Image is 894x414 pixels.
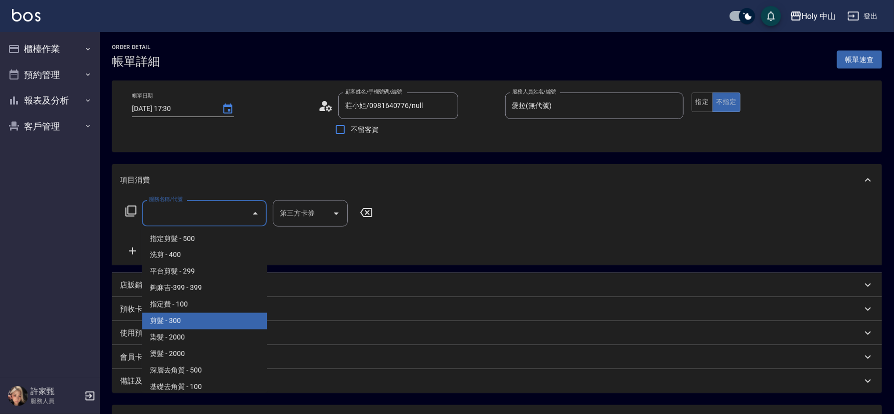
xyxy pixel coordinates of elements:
label: 帳單日期 [132,92,153,99]
button: 帳單速查 [837,50,882,69]
p: 項目消費 [120,175,150,185]
h5: 許家甄 [30,386,81,396]
label: 服務名稱/代號 [149,195,182,203]
button: Holy 中山 [786,6,840,26]
img: Person [8,386,28,406]
div: 預收卡販賣 [112,297,882,321]
div: 備註及來源 [112,369,882,393]
div: 項目消費 [112,164,882,196]
span: 洗剪 - 400 [142,247,267,263]
img: Logo [12,9,40,21]
span: 染髮 - 2000 [142,329,267,346]
p: 會員卡銷售 [120,352,157,362]
label: 顧客姓名/手機號碼/編號 [345,88,402,95]
button: Choose date, selected date is 2025-08-21 [216,97,240,121]
span: 剪髮 - 300 [142,313,267,329]
button: 預約管理 [4,62,96,88]
span: 燙髮 - 2000 [142,346,267,362]
button: 指定 [692,92,713,112]
button: 客戶管理 [4,113,96,139]
button: Open [328,205,344,221]
div: 會員卡銷售 [112,345,882,369]
button: 報表及分析 [4,87,96,113]
button: save [761,6,781,26]
label: 服務人員姓名/編號 [512,88,556,95]
p: 服務人員 [30,396,81,405]
span: 不留客資 [351,124,379,135]
button: Close [247,205,263,221]
span: 平台剪髮 - 299 [142,263,267,280]
span: 指定費 - 100 [142,296,267,313]
span: 指定剪髮 - 500 [142,230,267,247]
h2: Order detail [112,44,160,50]
span: 夠麻吉-399 - 399 [142,280,267,296]
button: 櫃檯作業 [4,36,96,62]
p: 店販銷售 [120,280,150,290]
input: YYYY/MM/DD hh:mm [132,100,212,117]
span: 深層去角質 - 500 [142,362,267,379]
div: 店販銷售 [112,273,882,297]
h3: 帳單詳細 [112,54,160,68]
button: 登出 [844,7,882,25]
p: 備註及來源 [120,376,157,386]
div: Holy 中山 [802,10,836,22]
button: 不指定 [713,92,741,112]
span: 基礎去角質 - 100 [142,379,267,395]
p: 預收卡販賣 [120,304,157,314]
div: 項目消費 [112,196,882,265]
div: 使用預收卡編輯訂單不得編輯預收卡使用 [112,321,882,345]
p: 使用預收卡 [120,328,157,338]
